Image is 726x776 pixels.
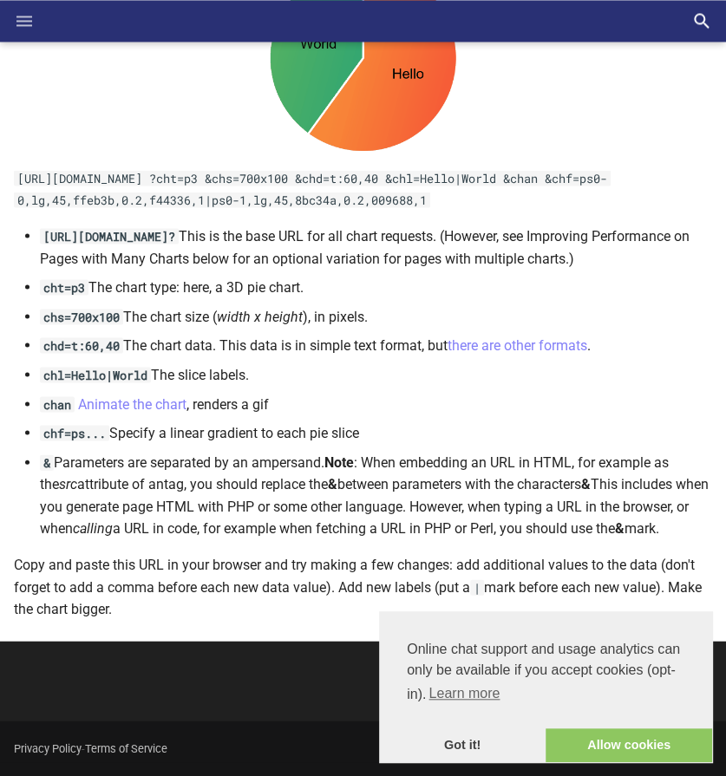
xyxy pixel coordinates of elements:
code: chf=ps... [40,425,109,440]
a: learn more about cookies [426,681,502,707]
li: The chart size ( ), in pixels. [40,305,712,328]
strong: Note [324,453,354,470]
a: Terms of Service [85,741,167,754]
a: NextBar Charts [363,644,723,717]
code: chl=Hello|World [40,367,151,382]
strong: & [328,475,337,492]
li: The chart data. This data is in simple text format, but . [40,334,712,356]
a: Privacy Policy [14,741,82,754]
code: [URL][DOMAIN_NAME] ?cht=p3 &chs=700x100 &chd=t:60,40 &chl=Hello|World &chan &chf=ps0-0,lg,45,ffeb... [14,170,611,208]
div: - [14,733,167,764]
code: & [40,454,54,470]
div: cookieconsent [379,611,712,762]
p: Copy and paste this URL in your browser and try making a few changes: add additional values to th... [14,553,712,620]
li: The slice labels. [40,363,712,386]
a: Animate the chart [78,395,186,412]
code: | [470,579,484,595]
li: The chart type: here, a 3D pie chart. [40,276,712,298]
span: Online chat support and usage analytics can only be available if you accept cookies (opt-in). [407,639,684,707]
code: chd=t:60,40 [40,337,123,353]
li: This is the base URL for all chart requests. (However, see Improving Performance on Pages with Ma... [40,225,712,269]
strong: & [615,519,625,536]
li: Specify a linear gradient to each pie slice [40,421,712,444]
code: chan [40,396,75,412]
code: chs=700x100 [40,309,123,324]
a: dismiss cookie message [379,728,546,763]
code: [URL][DOMAIN_NAME]? [40,228,179,244]
li: , renders a gif [40,393,712,415]
code: cht=p3 [40,279,88,295]
em: calling [73,519,113,536]
li: Parameters are separated by an ampersand. : When embedding an URL in HTML, for example as the att... [40,451,712,539]
em: width x height [217,308,303,324]
a: there are other formats [448,336,587,353]
em: src [59,475,77,492]
a: allow cookies [546,728,712,763]
strong: & [581,475,591,492]
span: Next [363,651,682,693]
